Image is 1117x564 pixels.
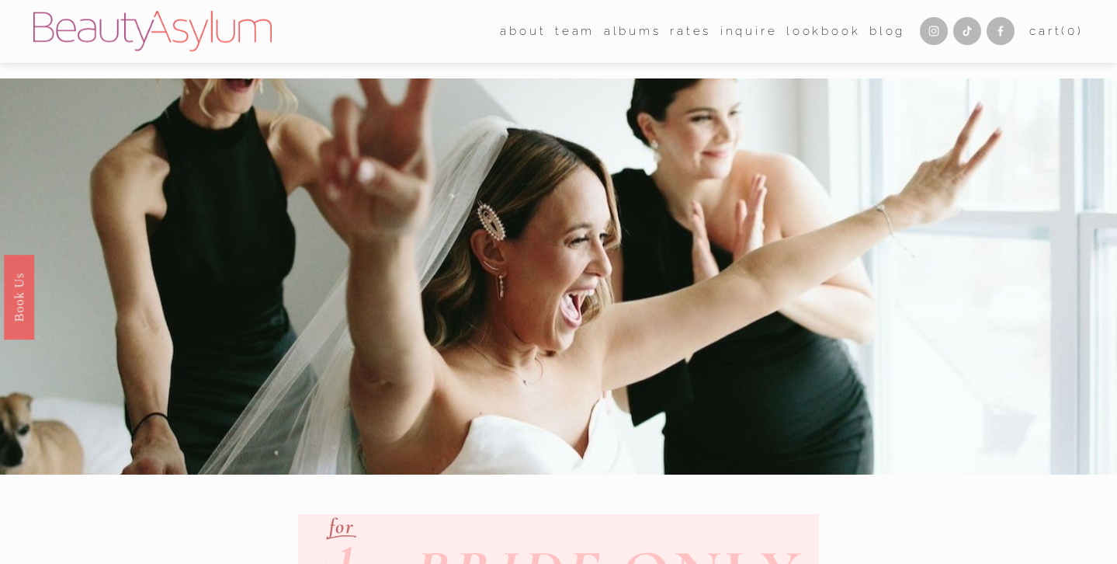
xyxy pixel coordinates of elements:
[555,19,595,44] a: folder dropdown
[4,255,34,339] a: Book Us
[604,19,661,44] a: albums
[33,11,272,51] img: Beauty Asylum | Bridal Hair &amp; Makeup Charlotte &amp; Atlanta
[720,19,778,44] a: Inquire
[670,19,711,44] a: Rates
[987,17,1015,45] a: Facebook
[869,19,905,44] a: Blog
[953,17,981,45] a: TikTok
[920,17,948,45] a: Instagram
[786,19,861,44] a: Lookbook
[329,514,354,539] em: for
[555,21,595,42] span: team
[1029,21,1084,42] a: 0 items in cart
[500,19,546,44] a: folder dropdown
[500,21,546,42] span: about
[1067,24,1077,38] span: 0
[1061,24,1083,38] span: ( )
